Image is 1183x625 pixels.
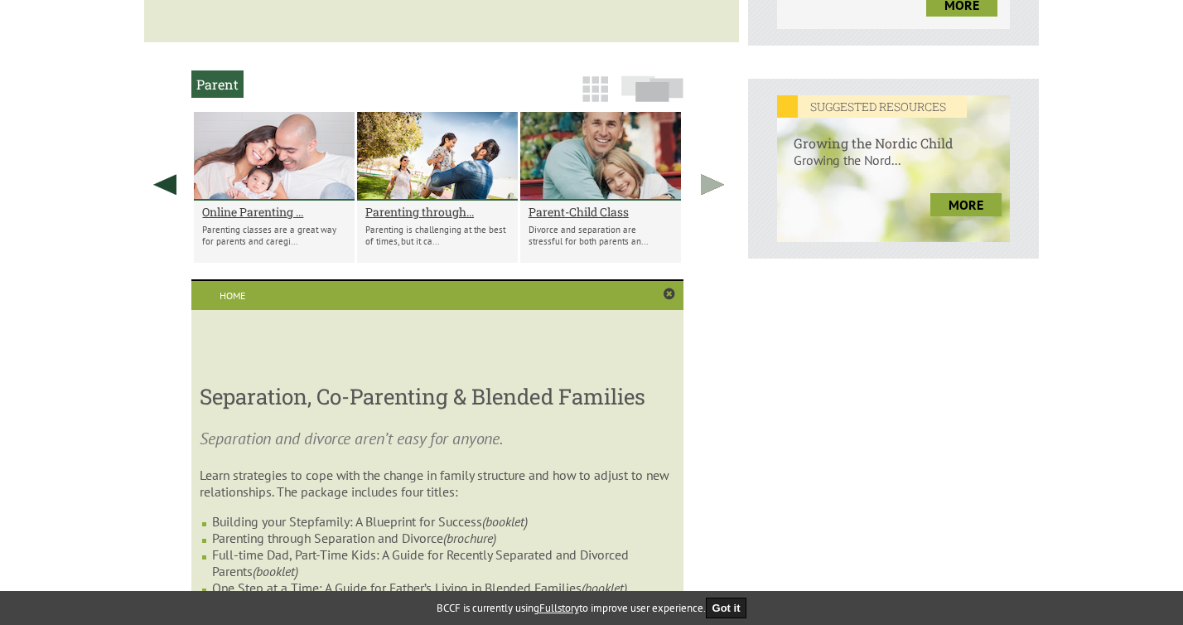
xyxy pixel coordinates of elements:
li: Parenting through Separation and Divorce [212,530,674,546]
i: (brochure) [443,530,496,546]
a: Close [664,288,675,301]
a: Fullstory [539,601,579,615]
p: Parenting classes are a great way for parents and caregi... [202,224,346,247]
p: Parenting is challenging at the best of times, but it ca... [365,224,509,247]
li: One Step at a Time: A Guide for Father’s Living in Blended Families [212,579,674,596]
i: (booklet) [582,579,627,596]
li: Building your Stepfamily: A Blueprint for Success [212,513,674,530]
img: grid-icon.png [582,76,608,102]
h3: Separation, Co-Parenting & Blended Families [200,382,674,410]
a: Home [191,281,273,310]
p: Divorce and separation are stressful for both parents an... [529,224,673,247]
li: Online Parenting Courses for Families during the Covid-19 Pandemic [194,112,355,263]
em: SUGGESTED RESOURCES [777,95,967,118]
h2: Parent [191,70,244,98]
button: Got it [706,598,747,618]
li: Full-time Dad, Part-Time Kids: A Guide for Recently Separated and Divorced Parents [212,546,674,579]
a: Parenting through... [365,204,509,220]
p: Growing the Nord... [777,152,1010,185]
i: (booklet) [482,513,528,530]
a: Parent-Child Class [529,204,673,220]
a: Online Parenting ... [202,204,346,220]
img: slide-icon.png [621,75,683,102]
li: Parent-Child Class [520,112,681,263]
i: (booklet) [253,563,298,579]
li: Parenting through Separation and Divorce [357,112,518,263]
p: Separation and divorce aren’t easy for anyone. [200,427,674,450]
p: Learn strategies to cope with the change in family structure and how to adjust to new relationshi... [200,467,674,500]
a: Grid View [577,84,613,110]
a: more [930,193,1002,216]
a: Slide View [616,84,688,110]
h6: Growing the Nordic Child [777,118,1010,152]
